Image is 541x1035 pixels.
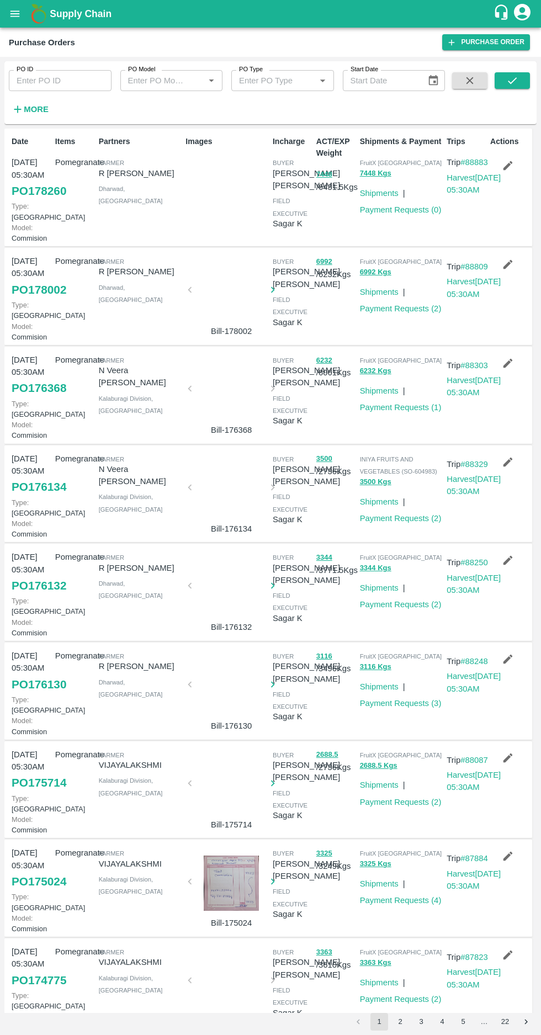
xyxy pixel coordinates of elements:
span: INIYA FRUITS AND VEGETABLES (SO-604983) [360,456,437,475]
span: Type: [12,301,29,309]
p: Bill-176130 [194,720,268,732]
span: Kalaburagi Division , [GEOGRAPHIC_DATA] [99,777,163,796]
p: [DATE] 05:30AM [12,551,51,576]
span: Model: [12,322,33,331]
span: Farmer [99,949,124,956]
span: field executive [273,987,307,1006]
strong: More [24,105,49,114]
p: Sagar K [273,217,312,230]
span: Type: [12,597,29,605]
a: PO176134 [12,477,66,497]
div: customer-support [493,4,512,24]
button: Choose date [423,70,444,91]
span: buyer [273,258,294,265]
span: FruitX [GEOGRAPHIC_DATA] [360,752,442,758]
p: / 3496 Kgs [316,650,356,675]
p: Pomegranate [55,946,94,958]
p: N Veera [PERSON_NAME] [99,463,182,488]
div: | [399,491,405,508]
span: Type: [12,202,29,210]
a: Shipments [360,386,399,395]
span: FruitX [GEOGRAPHIC_DATA] [360,653,442,660]
span: FruitX [GEOGRAPHIC_DATA] [360,554,442,561]
p: Commision [12,814,51,835]
a: Harvest[DATE] 05:30AM [447,672,501,693]
span: buyer [273,752,294,758]
span: Type: [12,991,29,1000]
p: [DATE] 05:30AM [12,453,51,477]
p: / 6431.5 Kgs [316,168,356,193]
button: 6992 [316,256,332,268]
span: Type: [12,893,29,901]
button: 3116 Kgs [360,661,391,673]
div: account of current user [512,2,532,25]
p: [DATE] 05:30AM [12,749,51,773]
p: / 6232 Kgs [316,255,356,280]
p: [GEOGRAPHIC_DATA] [12,201,51,222]
p: R [PERSON_NAME] [99,562,182,574]
b: Supply Chain [50,8,112,19]
button: 3363 [316,946,332,959]
a: #88303 [460,361,488,370]
p: Bill-175714 [194,819,268,831]
p: Trip [447,156,501,168]
a: Payment Requests (4) [360,896,442,905]
span: Dharwad , [GEOGRAPHIC_DATA] [99,580,163,599]
a: Purchase Order [442,34,530,50]
p: Bill-176134 [194,523,268,535]
span: buyer [273,357,294,364]
button: 3344 Kgs [360,562,391,575]
a: Harvest[DATE] 05:30AM [447,968,501,989]
button: 7448 Kgs [360,167,391,180]
p: ACT/EXP Weight [316,136,356,159]
p: Bill-175024 [194,917,268,929]
button: 3325 Kgs [360,858,391,871]
button: Go to page 2 [391,1013,409,1031]
p: Trip [447,261,501,273]
button: 6232 [316,354,332,367]
p: [GEOGRAPHIC_DATA] [12,596,51,617]
p: [DATE] 05:30AM [12,650,51,675]
input: Start Date [343,70,418,91]
p: Images [185,136,268,147]
input: Enter PO Type [235,73,298,88]
span: Farmer [99,258,124,265]
a: Shipments [360,781,399,789]
a: Harvest[DATE] 05:30AM [447,869,501,890]
span: field executive [273,493,307,512]
span: Farmer [99,554,124,561]
p: [DATE] 05:30AM [12,946,51,970]
p: Sagar K [273,908,312,920]
div: Purchase Orders [9,35,75,50]
button: Go to page 5 [454,1013,472,1031]
p: [GEOGRAPHIC_DATA] [12,694,51,715]
p: Trip [447,852,501,864]
span: Model: [12,618,33,627]
span: FruitX [GEOGRAPHIC_DATA] [360,949,442,956]
span: Model: [12,224,33,232]
p: [GEOGRAPHIC_DATA] [12,399,51,420]
a: PO178260 [12,181,66,201]
p: / 3249 Kgs [316,847,356,872]
label: Start Date [351,65,378,74]
p: Trip [447,359,501,371]
button: 3500 [316,453,332,465]
p: Pomegranate [55,255,94,267]
p: [GEOGRAPHIC_DATA] [12,793,51,814]
span: Kalaburagi Division , [GEOGRAPHIC_DATA] [99,876,163,895]
p: Incharge [273,136,312,147]
span: Model: [12,421,33,429]
button: 6992 Kgs [360,266,391,279]
a: Harvest[DATE] 05:30AM [447,376,501,397]
p: Bill-176368 [194,424,268,436]
p: [DATE] 05:30AM [12,156,51,181]
a: Harvest[DATE] 05:30AM [447,277,501,298]
span: FruitX [GEOGRAPHIC_DATA] [360,850,442,857]
p: Commision [12,1011,51,1032]
span: Kalaburagi Division , [GEOGRAPHIC_DATA] [99,975,163,994]
button: 2688.5 [316,749,338,761]
div: | [399,774,405,791]
p: Commision [12,617,51,638]
nav: pagination navigation [348,1013,537,1031]
p: Commision [12,321,51,342]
